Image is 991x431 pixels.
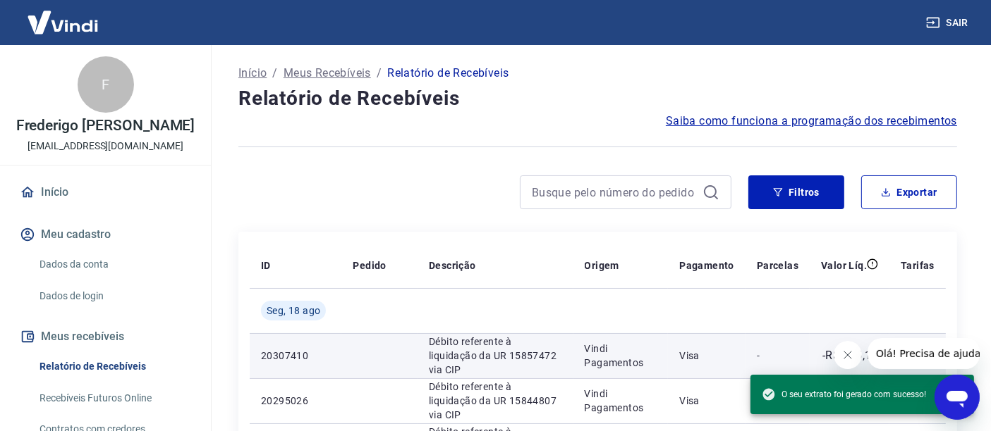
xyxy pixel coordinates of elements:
[8,10,118,21] span: Olá! Precisa de ajuda?
[679,394,734,408] p: Visa
[748,175,844,209] button: Filtros
[353,258,386,273] p: Pedido
[17,177,194,208] a: Início
[34,282,194,311] a: Dados de login
[267,304,320,318] span: Seg, 18 ago
[261,349,330,363] p: 20307410
[429,380,562,422] p: Débito referente à liquidação da UR 15844807 via CIP
[34,384,194,413] a: Recebíveis Futuros Online
[762,387,926,401] span: O seu extrato foi gerado com sucesso!
[861,175,957,209] button: Exportar
[387,65,509,82] p: Relatório de Recebíveis
[679,349,734,363] p: Visa
[822,347,878,364] p: -R$ 125,10
[17,219,194,250] button: Meu cadastro
[28,139,183,154] p: [EMAIL_ADDRESS][DOMAIN_NAME]
[17,1,109,44] img: Vindi
[377,65,382,82] p: /
[17,321,194,352] button: Meus recebíveis
[261,258,271,273] p: ID
[935,375,980,420] iframe: Botão para abrir a janela de mensagens
[272,65,277,82] p: /
[238,85,957,113] h4: Relatório de Recebíveis
[834,341,862,369] iframe: Fechar mensagem
[901,258,935,273] p: Tarifas
[585,258,619,273] p: Origem
[923,10,974,36] button: Sair
[757,349,798,363] p: -
[284,65,371,82] a: Meus Recebíveis
[429,258,476,273] p: Descrição
[666,113,957,130] a: Saiba como funciona a programação dos recebimentos
[238,65,267,82] a: Início
[585,387,657,415] p: Vindi Pagamentos
[16,118,195,133] p: Frederigo [PERSON_NAME]
[34,352,194,381] a: Relatório de Recebíveis
[585,342,657,370] p: Vindi Pagamentos
[868,338,980,369] iframe: Mensagem da empresa
[261,394,330,408] p: 20295026
[532,182,697,203] input: Busque pelo número do pedido
[78,56,134,113] div: F
[679,258,734,273] p: Pagamento
[821,258,867,273] p: Valor Líq.
[429,335,562,377] p: Débito referente à liquidação da UR 15857472 via CIP
[757,258,798,273] p: Parcelas
[34,250,194,279] a: Dados da conta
